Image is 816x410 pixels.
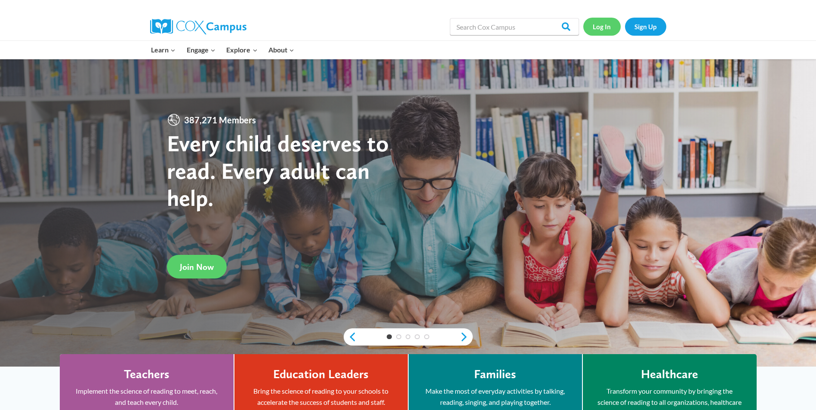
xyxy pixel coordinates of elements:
[422,386,569,407] p: Make the most of everyday activities by talking, reading, singing, and playing together.
[344,328,473,346] div: content slider buttons
[474,367,516,382] h4: Families
[583,18,666,35] nav: Secondary Navigation
[146,41,300,59] nav: Primary Navigation
[150,19,246,34] img: Cox Campus
[167,129,389,211] strong: Every child deserves to read. Every adult can help.
[415,334,420,340] a: 4
[460,332,473,342] a: next
[625,18,666,35] a: Sign Up
[263,41,300,59] button: Child menu of About
[641,367,698,382] h4: Healthcare
[396,334,401,340] a: 2
[406,334,411,340] a: 3
[181,41,221,59] button: Child menu of Engage
[273,367,369,382] h4: Education Leaders
[344,332,357,342] a: previous
[146,41,182,59] button: Child menu of Learn
[180,262,214,272] span: Join Now
[424,334,429,340] a: 5
[124,367,169,382] h4: Teachers
[73,386,221,407] p: Implement the science of reading to meet, reach, and teach every child.
[583,18,621,35] a: Log In
[181,113,259,127] span: 387,271 Members
[450,18,579,35] input: Search Cox Campus
[167,255,227,279] a: Join Now
[221,41,263,59] button: Child menu of Explore
[387,334,392,340] a: 1
[247,386,395,407] p: Bring the science of reading to your schools to accelerate the success of students and staff.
